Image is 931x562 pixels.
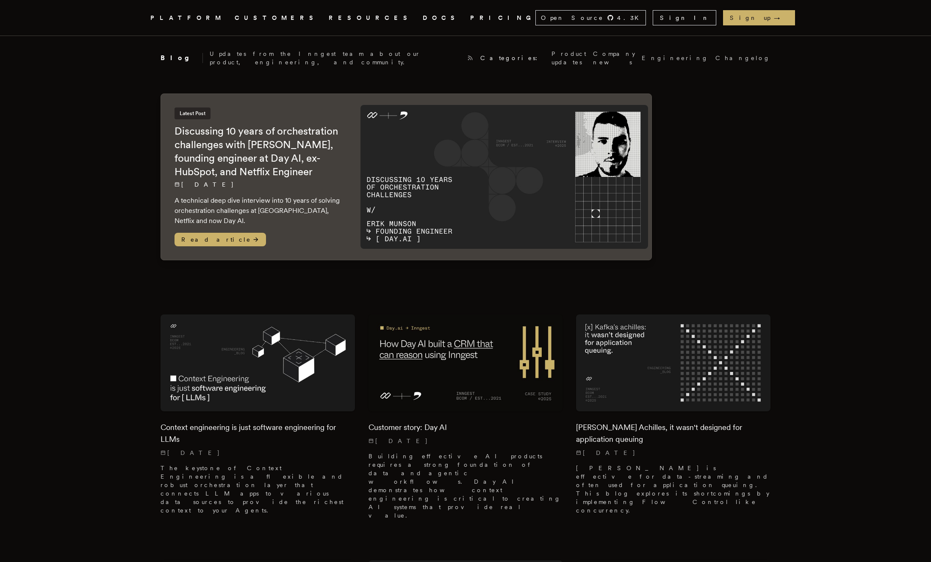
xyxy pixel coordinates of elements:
span: → [774,14,788,22]
a: Sign In [653,10,716,25]
p: Updates from the Inngest team about our product, engineering, and community. [210,50,460,66]
button: RESOURCES [329,13,413,23]
p: [DATE] [161,449,355,457]
p: A technical deep dive interview into 10 years of solving orchestration challenges at [GEOGRAPHIC_... [175,196,344,226]
p: [DATE] [175,180,344,189]
span: Read article [175,233,266,246]
h2: [PERSON_NAME] Achilles, it wasn't designed for application queuing [576,421,770,445]
a: Featured image for Context engineering is just software engineering for LLMs blog postContext eng... [161,314,355,521]
a: PRICING [470,13,535,23]
p: [PERSON_NAME] is effective for data-streaming and often used for application queuing. This blog e... [576,464,770,515]
a: DOCS [423,13,460,23]
img: Featured image for Kafka's Achilles, it wasn't designed for application queuing blog post [576,314,770,411]
a: Sign up [723,10,795,25]
p: [DATE] [576,449,770,457]
a: Featured image for Kafka's Achilles, it wasn't designed for application queuing blog post[PERSON_... [576,314,770,521]
a: Changelog [715,54,770,62]
a: Company news [593,50,635,66]
h2: Context engineering is just software engineering for LLMs [161,421,355,445]
a: Featured image for Customer story: Day AI blog postCustomer story: Day AI[DATE] Building effectiv... [369,314,563,526]
span: Latest Post [175,107,211,119]
a: CUSTOMERS [235,13,319,23]
a: Product updates [551,50,586,66]
p: The keystone of Context Engineering is a flexible and robust orchestration layer that connects LL... [161,464,355,515]
h2: Discussing 10 years of orchestration challenges with [PERSON_NAME], founding engineer at Day AI, ... [175,124,344,179]
a: Latest PostDiscussing 10 years of orchestration challenges with [PERSON_NAME], founding engineer ... [161,94,652,260]
img: Featured image for Context engineering is just software engineering for LLMs blog post [161,314,355,411]
button: PLATFORM [150,13,224,23]
span: Open Source [541,14,604,22]
img: Featured image for Customer story: Day AI blog post [369,314,563,411]
span: Categories: [480,54,545,62]
h2: Customer story: Day AI [369,421,563,433]
p: Building effective AI products requires a strong foundation of data and agentic workflows. Day AI... [369,452,563,520]
span: 4.3 K [617,14,644,22]
img: Featured image for Discussing 10 years of orchestration challenges with Erik Munson, founding eng... [360,105,648,248]
p: [DATE] [369,437,563,445]
h2: Blog [161,53,203,63]
a: Engineering [642,54,709,62]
